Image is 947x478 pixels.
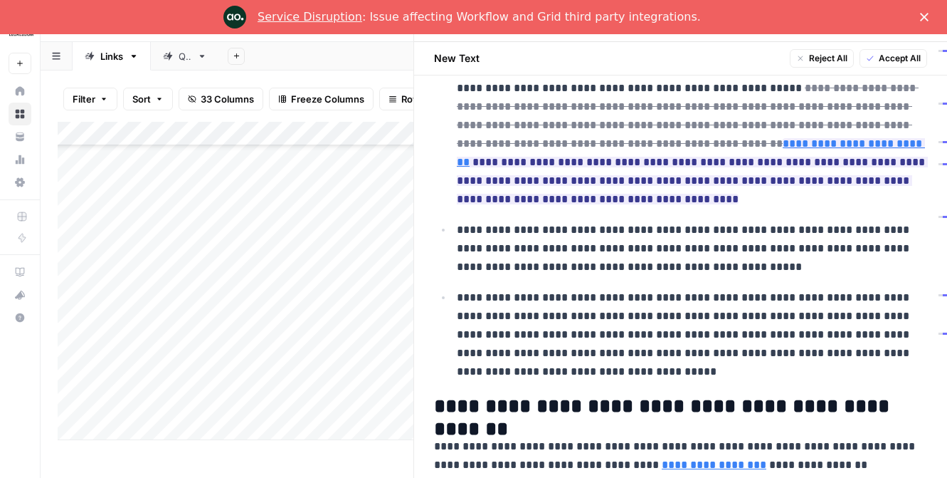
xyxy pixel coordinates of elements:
span: Reject All [809,52,847,65]
span: Filter [73,92,95,106]
img: Profile image for Engineering [223,6,246,28]
a: Browse [9,103,31,125]
button: Sort [123,88,173,110]
div: Links [100,49,123,63]
button: Help + Support [9,306,31,329]
div: QA [179,49,191,63]
button: Row Height [379,88,462,110]
span: Sort [132,92,151,106]
span: Freeze Columns [291,92,364,106]
span: Row Height [401,92,453,106]
a: Home [9,80,31,103]
a: Settings [9,171,31,194]
a: QA [151,42,219,71]
button: Freeze Columns [269,88,374,110]
div: : Issue affecting Workflow and Grid third party integrations. [258,10,701,24]
button: Accept All [859,49,927,68]
span: Accept All [879,52,921,65]
button: Filter [63,88,117,110]
button: 33 Columns [179,88,263,110]
button: Reject All [790,49,854,68]
a: AirOps Academy [9,261,31,284]
a: Service Disruption [258,10,362,24]
a: Usage [9,148,31,171]
div: Close [920,13,934,21]
div: What's new? [9,284,31,306]
a: Links [73,42,151,71]
a: Your Data [9,125,31,148]
button: What's new? [9,284,31,306]
h2: New Text [434,51,480,66]
span: 33 Columns [201,92,254,106]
